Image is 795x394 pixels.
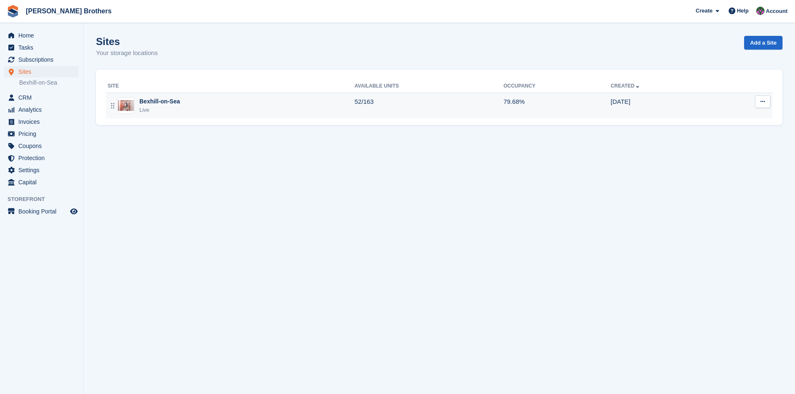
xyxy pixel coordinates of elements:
a: menu [4,92,79,103]
span: Account [766,7,787,15]
a: menu [4,128,79,140]
th: Available Units [355,80,504,93]
span: Booking Portal [18,206,68,217]
td: [DATE] [611,93,713,118]
span: Help [737,7,749,15]
span: Tasks [18,42,68,53]
a: Add a Site [744,36,782,50]
a: [PERSON_NAME] Brothers [23,4,115,18]
span: Protection [18,152,68,164]
a: menu [4,30,79,41]
span: CRM [18,92,68,103]
span: Storefront [8,195,83,203]
th: Occupancy [503,80,611,93]
a: menu [4,116,79,128]
span: Sites [18,66,68,78]
span: Create [696,7,712,15]
a: Preview store [69,206,79,216]
a: menu [4,152,79,164]
a: Created [611,83,641,89]
span: Coupons [18,140,68,152]
h1: Sites [96,36,158,47]
span: Invoices [18,116,68,128]
p: Your storage locations [96,48,158,58]
div: Bexhill-on-Sea [139,97,180,106]
th: Site [106,80,355,93]
span: Analytics [18,104,68,115]
a: menu [4,54,79,65]
a: menu [4,206,79,217]
span: Capital [18,176,68,188]
a: menu [4,164,79,176]
img: stora-icon-8386f47178a22dfd0bd8f6a31ec36ba5ce8667c1dd55bd0f319d3a0aa187defe.svg [7,5,19,18]
span: Settings [18,164,68,176]
td: 52/163 [355,93,504,118]
span: Pricing [18,128,68,140]
span: Subscriptions [18,54,68,65]
a: menu [4,140,79,152]
a: Bexhill-on-Sea [19,79,79,87]
a: menu [4,66,79,78]
a: menu [4,176,79,188]
span: Home [18,30,68,41]
td: 79.68% [503,93,611,118]
a: menu [4,104,79,115]
div: Live [139,106,180,114]
img: Image of Bexhill-on-Sea site [118,100,134,111]
a: menu [4,42,79,53]
img: Nick Wright [756,7,765,15]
